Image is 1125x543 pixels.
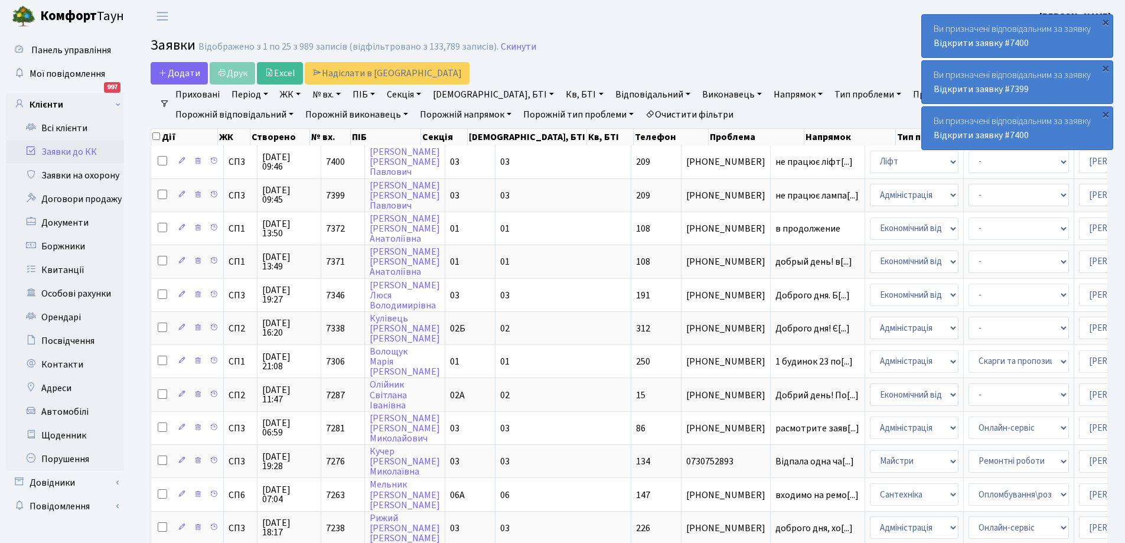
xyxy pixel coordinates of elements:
[370,445,440,478] a: Кучер[PERSON_NAME]Миколаївна
[370,412,440,445] a: [PERSON_NAME][PERSON_NAME]Миколайович
[775,289,850,302] span: Доброго дня. Б[...]
[229,324,252,333] span: СП2
[229,157,252,167] span: СП3
[908,84,967,105] a: Проблема
[104,82,120,93] div: 997
[519,105,638,125] a: Порожній тип проблеми
[636,255,650,268] span: 108
[6,400,124,424] a: Автомобілі
[151,35,195,56] span: Заявки
[326,355,345,368] span: 7306
[611,84,695,105] a: Відповідальний
[6,495,124,518] a: Повідомлення
[229,457,252,466] span: СП3
[686,291,765,300] span: [PHONE_NUMBER]
[450,189,459,202] span: 03
[326,455,345,468] span: 7276
[686,524,765,533] span: [PHONE_NUMBER]
[804,129,896,145] th: Напрямок
[922,61,1113,103] div: Ви призначені відповідальним за заявку
[686,424,765,433] span: [PHONE_NUMBER]
[30,67,105,80] span: Мої повідомлення
[500,289,510,302] span: 03
[229,524,252,533] span: СП3
[301,105,413,125] a: Порожній виконавець
[636,155,650,168] span: 209
[218,129,250,145] th: ЖК
[326,389,345,402] span: 7287
[382,84,426,105] a: Секція
[636,222,650,235] span: 108
[500,255,510,268] span: 01
[934,37,1029,50] a: Відкрити заявку #7400
[636,189,650,202] span: 209
[6,471,124,495] a: Довідники
[6,447,124,471] a: Порушення
[775,355,853,368] span: 1 будинок 23 по[...]
[775,422,859,435] span: расмотрите заяв[...]
[6,164,124,187] a: Заявки на охорону
[415,105,516,125] a: Порожній напрямок
[326,255,345,268] span: 7371
[500,489,510,502] span: 06
[636,422,645,435] span: 86
[450,289,459,302] span: 03
[636,322,650,335] span: 312
[896,129,1000,145] th: Тип проблеми
[262,318,316,337] span: [DATE] 16:20
[636,355,650,368] span: 250
[6,235,124,258] a: Боржники
[326,322,345,335] span: 7338
[775,322,850,335] span: Доброго дня! Є[...]
[229,391,252,400] span: СП2
[636,289,650,302] span: 191
[12,5,35,28] img: logo.png
[1039,10,1111,23] b: [PERSON_NAME]
[262,452,316,471] span: [DATE] 19:28
[326,422,345,435] span: 7281
[686,224,765,233] span: [PHONE_NUMBER]
[275,84,305,105] a: ЖК
[500,522,510,535] span: 03
[709,129,804,145] th: Проблема
[769,84,827,105] a: Напрямок
[1100,62,1111,74] div: ×
[6,38,124,62] a: Панель управління
[922,15,1113,57] div: Ви призначені відповідальним за заявку
[6,353,124,376] a: Контакти
[775,189,859,202] span: не працює лампа[...]
[450,522,459,535] span: 03
[6,140,124,164] a: Заявки до КК
[171,105,298,125] a: Порожній відповідальний
[348,84,380,105] a: ПІБ
[775,224,860,233] span: в продолжение
[934,129,1029,142] a: Відкрити заявку #7400
[148,6,177,26] button: Переключити навігацію
[310,129,351,145] th: № вх.
[370,312,440,345] a: Кулівець[PERSON_NAME][PERSON_NAME]
[636,389,645,402] span: 15
[262,518,316,537] span: [DATE] 18:17
[262,186,316,204] span: [DATE] 09:45
[775,522,853,535] span: доброго дня, хо[...]
[775,255,852,268] span: добрый день! в[...]
[934,83,1029,96] a: Відкрити заявку #7399
[500,389,510,402] span: 02
[6,187,124,211] a: Договори продажу
[6,62,124,86] a: Мої повідомлення997
[370,212,440,245] a: [PERSON_NAME][PERSON_NAME]Анатоліївна
[686,457,765,466] span: 0730752893
[6,424,124,447] a: Щоденник
[229,191,252,200] span: СП3
[31,44,111,57] span: Панель управління
[262,252,316,271] span: [DATE] 13:49
[686,357,765,366] span: [PHONE_NUMBER]
[229,224,252,233] span: СП1
[257,62,303,84] a: Excel
[40,6,97,25] b: Комфорт
[6,376,124,400] a: Адреси
[308,84,345,105] a: № вх.
[775,489,859,502] span: входимо на ремо[...]
[262,385,316,404] span: [DATE] 11:47
[370,379,407,412] a: ОлійникСвітланаІванівна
